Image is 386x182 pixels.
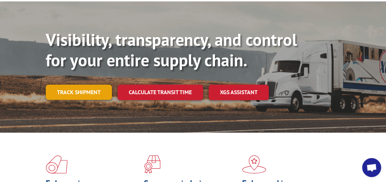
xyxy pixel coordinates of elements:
[118,85,203,100] a: Calculate transit time
[144,155,160,174] img: xgs-icon-focused-on-flooring-red
[242,155,266,174] img: xgs-icon-flagship-distribution-model-red
[46,85,112,99] a: Track shipment
[362,158,381,177] div: Open chat
[46,155,68,174] img: xgs-icon-total-supply-chain-intelligence-red
[46,29,297,71] b: Visibility, transparency, and control for your entire supply chain.
[209,85,269,100] a: XGS ASSISTANT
